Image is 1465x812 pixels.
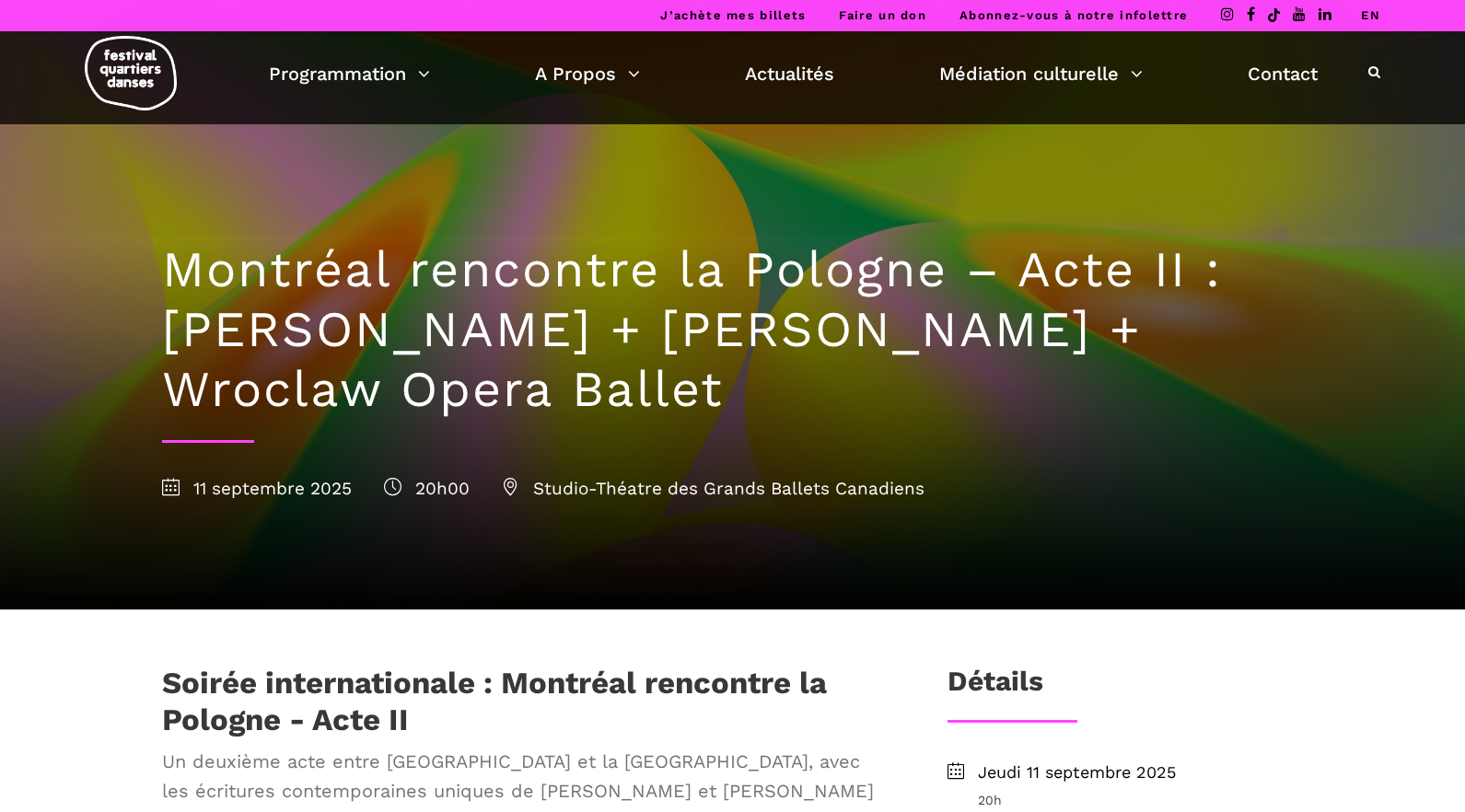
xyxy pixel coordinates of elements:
h3: Détails [948,665,1043,711]
span: Studio-Théatre des Grands Ballets Canadiens [502,478,924,499]
a: Programmation [269,58,430,89]
h1: Montréal rencontre la Pologne – Acte II : [PERSON_NAME] + [PERSON_NAME] + Wroclaw Opera Ballet [162,240,1304,419]
span: 20h00 [384,478,470,499]
a: A Propos [535,58,640,89]
a: Abonnez-vous à notre infolettre [959,8,1188,22]
span: Jeudi 11 septembre 2025 [978,760,1304,786]
a: Actualités [745,58,834,89]
a: Faire un don [839,8,926,22]
a: Contact [1248,58,1318,89]
span: 11 septembre 2025 [162,478,352,499]
span: 20h [978,790,1304,810]
a: EN [1361,8,1380,22]
img: logo-fqd-med [85,36,177,110]
h1: Soirée internationale : Montréal rencontre la Pologne - Acte II [162,665,888,737]
a: J’achète mes billets [660,8,806,22]
a: Médiation culturelle [939,58,1143,89]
